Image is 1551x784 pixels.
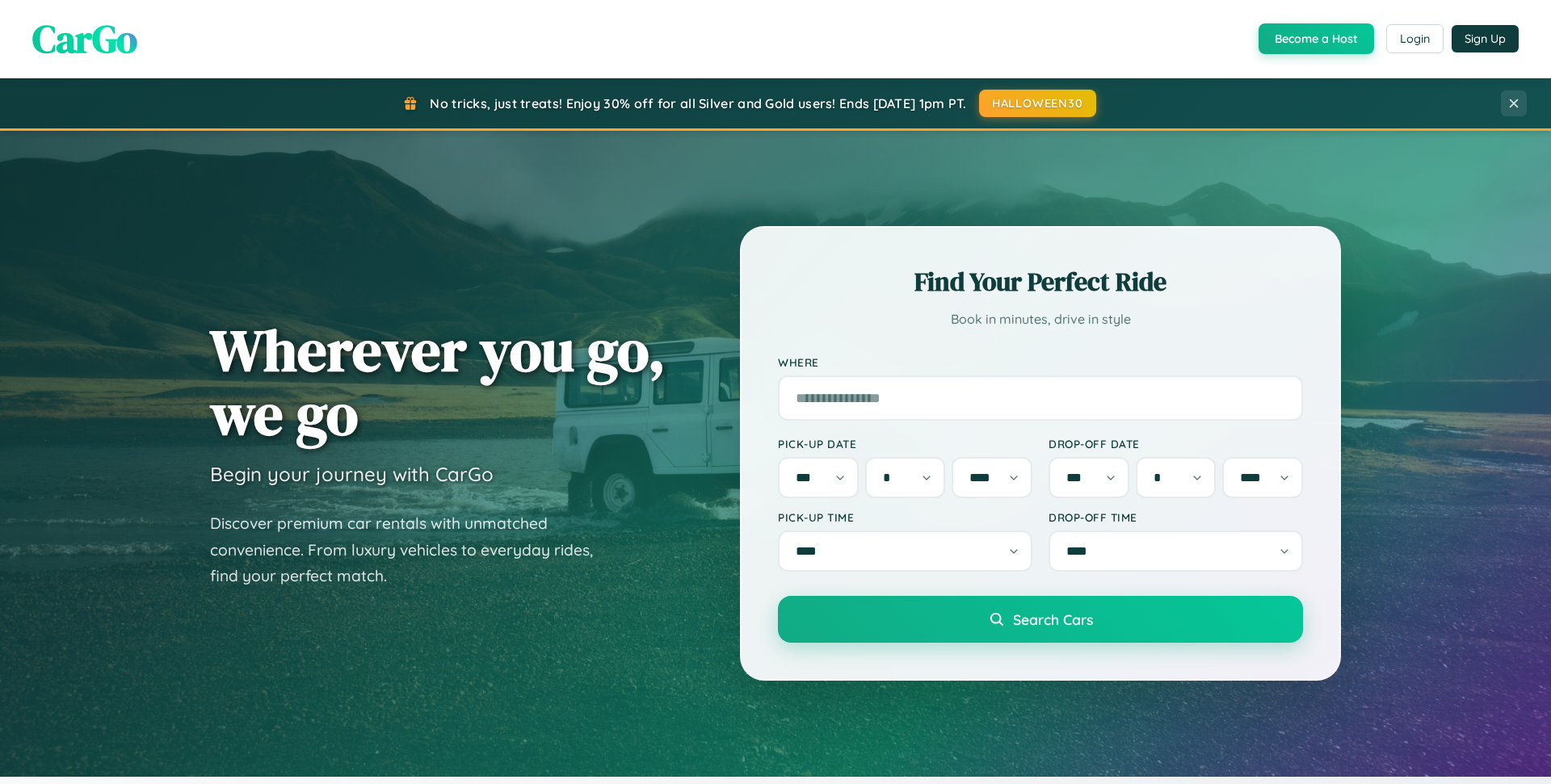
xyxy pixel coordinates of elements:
[32,12,137,65] span: CarGo
[1259,23,1374,54] button: Become a Host
[778,308,1303,331] p: Book in minutes, drive in style
[1049,437,1303,451] label: Drop-off Date
[1013,610,1093,628] span: Search Cars
[430,95,966,111] span: No tricks, just treats! Enjoy 30% off for all Silver and Gold users! Ends [DATE] 1pm PT.
[1452,25,1519,52] button: Sign Up
[778,596,1303,643] button: Search Cars
[778,437,1032,451] label: Pick-up Date
[210,318,666,446] h1: Wherever you go, we go
[210,510,614,589] p: Discover premium car rentals with unmatched convenience. From luxury vehicles to everyday rides, ...
[778,510,1032,524] label: Pick-up Time
[778,355,1303,369] label: Where
[1386,24,1444,53] button: Login
[778,264,1303,300] h2: Find Your Perfect Ride
[210,462,494,486] h3: Begin your journey with CarGo
[1049,510,1303,524] label: Drop-off Time
[979,90,1096,117] button: HALLOWEEN30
